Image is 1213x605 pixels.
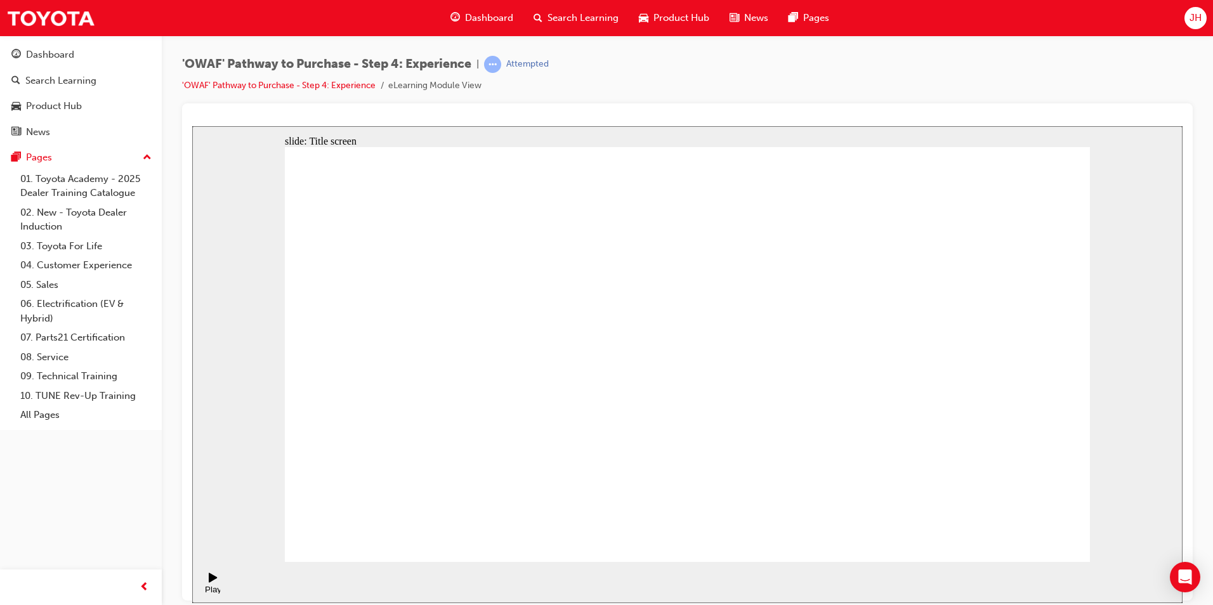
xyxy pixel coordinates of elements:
span: news-icon [730,10,739,26]
a: 05. Sales [15,275,157,295]
span: 'OWAF' Pathway to Purchase - Step 4: Experience [182,57,471,72]
a: News [5,120,157,144]
li: eLearning Module View [388,79,482,93]
span: news-icon [11,127,21,138]
span: pages-icon [11,152,21,164]
span: guage-icon [11,49,21,61]
span: car-icon [639,10,648,26]
a: Product Hub [5,94,157,118]
a: 01. Toyota Academy - 2025 Dealer Training Catalogue [15,169,157,203]
a: 02. New - Toyota Dealer Induction [15,203,157,237]
span: prev-icon [140,580,149,595]
div: playback controls [6,436,28,477]
button: Pages [5,146,157,169]
span: | [476,57,479,72]
div: Search Learning [25,74,96,88]
a: 08. Service [15,348,157,367]
a: 03. Toyota For Life [15,237,157,256]
div: Dashboard [26,48,74,62]
span: search-icon [534,10,542,26]
a: 06. Electrification (EV & Hybrid) [15,294,157,328]
a: 07. Parts21 Certification [15,328,157,348]
button: DashboardSearch LearningProduct HubNews [5,41,157,146]
div: News [26,125,50,140]
span: JH [1190,11,1202,25]
span: Pages [803,11,829,25]
div: Product Hub [26,99,82,114]
span: guage-icon [450,10,460,26]
div: Pages [26,150,52,165]
a: car-iconProduct Hub [629,5,719,31]
span: Search Learning [547,11,619,25]
span: pages-icon [789,10,798,26]
span: learningRecordVerb_ATTEMPT-icon [484,56,501,73]
img: Trak [6,4,95,32]
a: Search Learning [5,69,157,93]
span: up-icon [143,150,152,166]
div: Play (Ctrl+Alt+P) [10,459,32,478]
span: Dashboard [465,11,513,25]
a: 'OWAF' Pathway to Purchase - Step 4: Experience [182,80,376,91]
button: Play (Ctrl+Alt+P) [6,446,28,467]
a: Dashboard [5,43,157,67]
span: search-icon [11,75,20,87]
button: JH [1184,7,1207,29]
a: search-iconSearch Learning [523,5,629,31]
a: pages-iconPages [778,5,839,31]
span: car-icon [11,101,21,112]
a: 04. Customer Experience [15,256,157,275]
a: guage-iconDashboard [440,5,523,31]
a: 09. Technical Training [15,367,157,386]
a: All Pages [15,405,157,425]
div: Attempted [506,58,549,70]
div: Open Intercom Messenger [1170,562,1200,592]
a: news-iconNews [719,5,778,31]
a: 10. TUNE Rev-Up Training [15,386,157,406]
span: Product Hub [653,11,709,25]
span: News [744,11,768,25]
